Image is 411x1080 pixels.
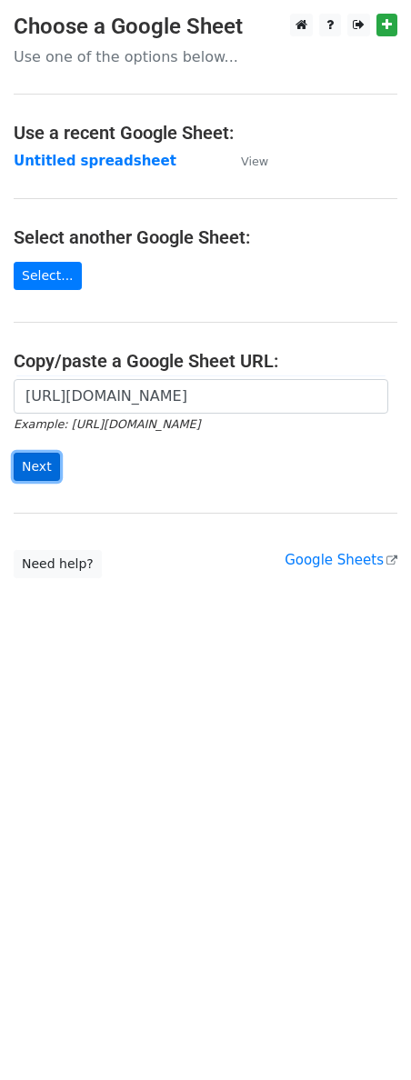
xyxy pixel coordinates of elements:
[14,226,397,248] h4: Select another Google Sheet:
[14,379,388,414] input: Paste your Google Sheet URL here
[14,14,397,40] h3: Choose a Google Sheet
[14,550,102,578] a: Need help?
[14,453,60,481] input: Next
[241,155,268,168] small: View
[14,262,82,290] a: Select...
[14,47,397,66] p: Use one of the options below...
[14,122,397,144] h4: Use a recent Google Sheet:
[285,552,397,568] a: Google Sheets
[14,153,176,169] a: Untitled spreadsheet
[223,153,268,169] a: View
[14,350,397,372] h4: Copy/paste a Google Sheet URL:
[14,417,200,431] small: Example: [URL][DOMAIN_NAME]
[320,993,411,1080] iframe: Chat Widget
